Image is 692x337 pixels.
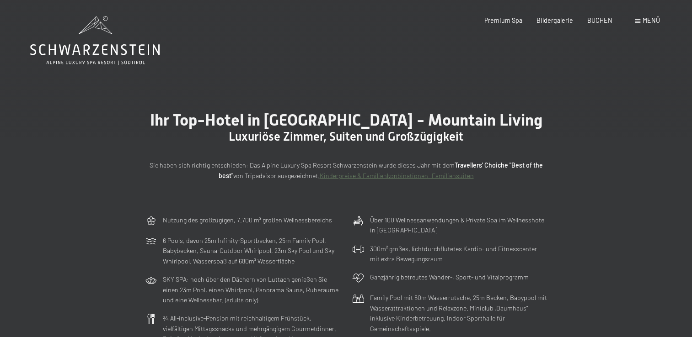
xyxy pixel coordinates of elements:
strong: Travellers' Choiche "Best of the best" [219,161,543,179]
span: Ihr Top-Hotel in [GEOGRAPHIC_DATA] - Mountain Living [150,111,542,129]
p: SKY SPA: hoch über den Dächern von Luttach genießen Sie einen 23m Pool, einen Whirlpool, Panorama... [163,274,340,305]
a: Kinderpreise & Familienkonbinationen- Familiensuiten [320,172,474,179]
p: Über 100 Wellnessanwendungen & Private Spa im Wellnesshotel in [GEOGRAPHIC_DATA] [370,215,547,236]
span: Menü [643,16,660,24]
p: 300m² großes, lichtdurchflutetes Kardio- und Fitnesscenter mit extra Bewegungsraum [370,244,547,264]
p: Nutzung des großzügigen, 7.700 m² großen Wellnessbereichs [163,215,332,226]
p: Sie haben sich richtig entschieden: Das Alpine Luxury Spa Resort Schwarzenstein wurde dieses Jahr... [145,160,547,181]
span: Luxuriöse Zimmer, Suiten und Großzügigkeit [229,130,463,143]
p: Ganzjährig betreutes Wander-, Sport- und Vitalprogramm [370,272,529,283]
a: Bildergalerie [536,16,573,24]
a: BUCHEN [587,16,612,24]
a: Premium Spa [484,16,522,24]
p: 6 Pools, davon 25m Infinity-Sportbecken, 25m Family Pool, Babybecken, Sauna-Outdoor Whirlpool, 23... [163,236,340,267]
p: Family Pool mit 60m Wasserrutsche, 25m Becken, Babypool mit Wasserattraktionen und Relaxzone. Min... [370,293,547,334]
